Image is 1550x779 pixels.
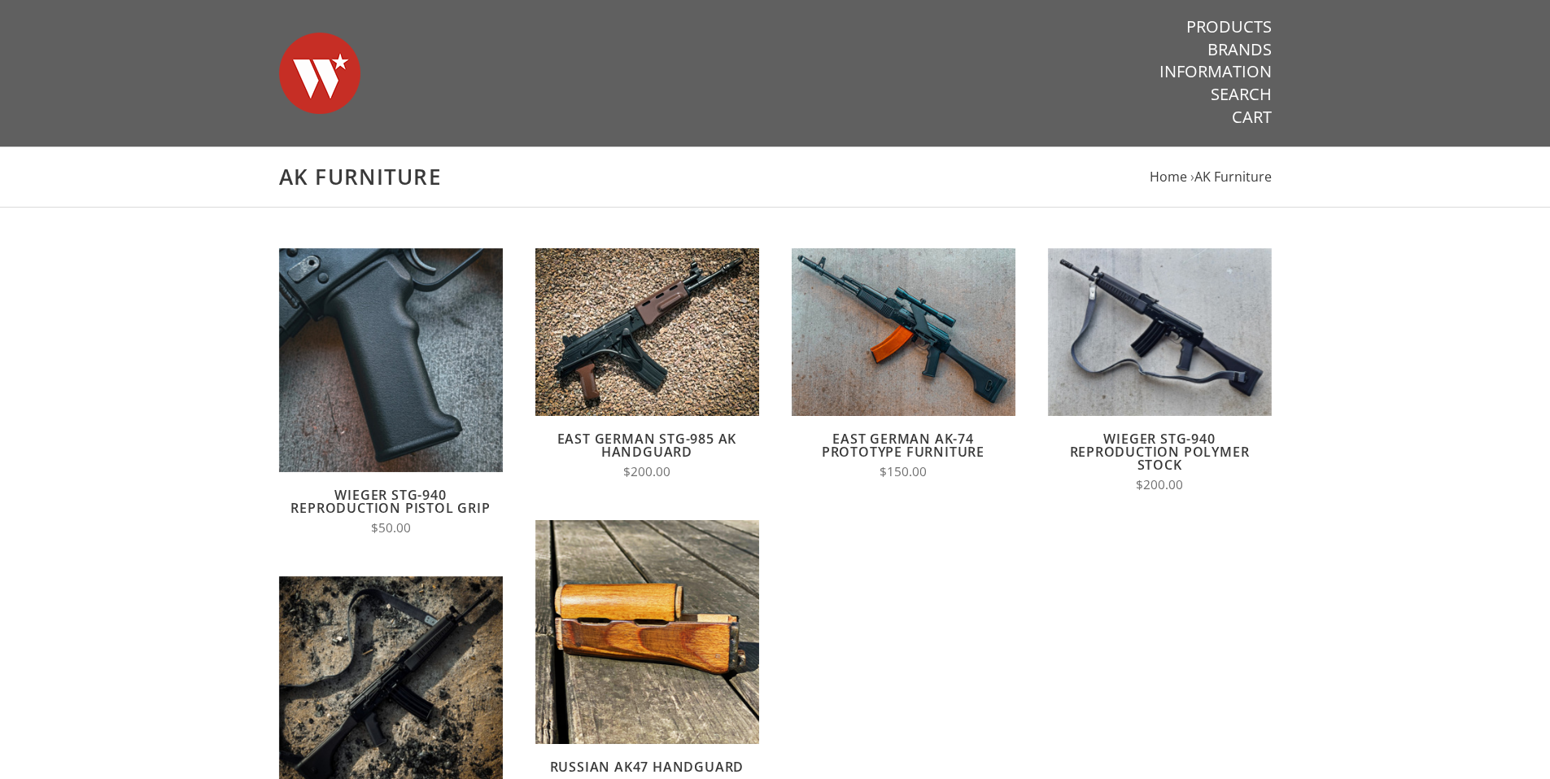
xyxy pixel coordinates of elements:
[1136,476,1183,493] span: $200.00
[822,430,985,461] a: East German AK-74 Prototype Furniture
[279,16,360,130] img: Warsaw Wood Co.
[371,519,411,536] span: $50.00
[557,430,737,461] a: East German STG-985 AK Handguard
[550,758,744,776] a: Russian AK47 Handguard
[279,248,503,472] img: Wieger STG-940 Reproduction Pistol Grip
[623,463,670,480] span: $200.00
[1186,16,1272,37] a: Products
[1190,166,1272,188] li: ›
[535,248,759,416] img: East German STG-985 AK Handguard
[1194,168,1272,186] a: AK Furniture
[1232,107,1272,128] a: Cart
[1150,168,1187,186] a: Home
[1207,39,1272,60] a: Brands
[290,486,490,517] a: Wieger STG-940 Reproduction Pistol Grip
[1211,84,1272,105] a: Search
[1048,248,1272,416] img: Wieger STG-940 Reproduction Polymer Stock
[1070,430,1250,474] a: Wieger STG-940 Reproduction Polymer Stock
[279,164,1272,190] h1: AK Furniture
[792,248,1015,416] img: East German AK-74 Prototype Furniture
[535,520,759,744] img: Russian AK47 Handguard
[1159,61,1272,82] a: Information
[880,463,927,480] span: $150.00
